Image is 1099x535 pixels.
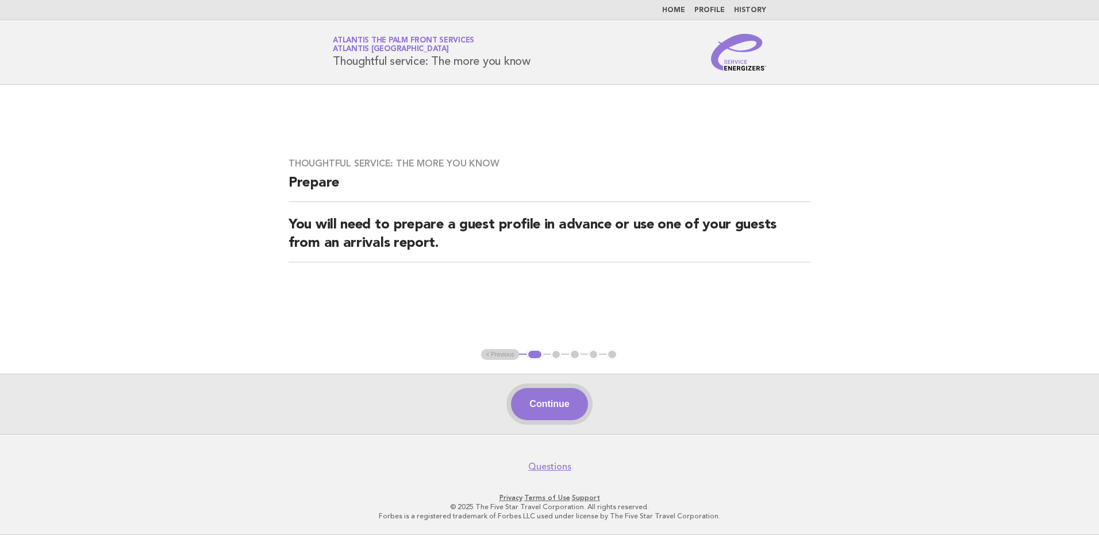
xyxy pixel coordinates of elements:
[528,461,571,472] a: Questions
[198,493,901,502] p: · ·
[333,37,531,67] h1: Thoughtful service: The more you know
[524,494,570,502] a: Terms of Use
[572,494,600,502] a: Support
[289,216,810,262] h2: You will need to prepare a guest profile in advance or use one of your guests from an arrivals re...
[662,7,685,14] a: Home
[333,46,449,53] span: Atlantis [GEOGRAPHIC_DATA]
[511,388,587,420] button: Continue
[289,158,810,169] h3: Thoughtful service: The more you know
[734,7,766,14] a: History
[711,34,766,71] img: Service Energizers
[527,349,543,360] button: 1
[694,7,725,14] a: Profile
[289,174,810,202] h2: Prepare
[499,494,522,502] a: Privacy
[333,37,474,53] a: Atlantis The Palm Front ServicesAtlantis [GEOGRAPHIC_DATA]
[198,511,901,521] p: Forbes is a registered trademark of Forbes LLC used under license by The Five Star Travel Corpora...
[198,502,901,511] p: © 2025 The Five Star Travel Corporation. All rights reserved.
